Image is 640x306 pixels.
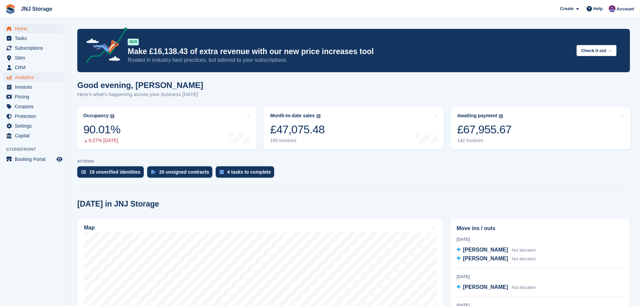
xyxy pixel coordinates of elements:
div: 20 unsigned contracts [159,169,209,175]
h2: Move ins / outs [457,224,624,232]
span: [PERSON_NAME] [463,247,508,253]
div: [DATE] [457,236,624,243]
span: Storefront [6,146,67,153]
img: icon-info-grey-7440780725fd019a000dd9b08b2336e03edf1995a4989e88bcd33f0948082b44.svg [110,114,114,118]
img: Jonathan Scrase [609,5,615,12]
h2: Map [84,225,95,231]
span: Not allocated [512,285,536,290]
span: Booking Portal [15,155,55,164]
span: Settings [15,121,55,131]
span: Invoices [15,82,55,92]
span: Sites [15,53,55,62]
a: [PERSON_NAME] Not allocated [457,246,536,255]
div: 90.01% [83,123,120,136]
span: Protection [15,112,55,121]
a: menu [3,155,63,164]
a: JNJ Storage [18,3,55,14]
a: Month-to-date sales £47,075.48 160 invoices [263,107,443,149]
span: Tasks [15,34,55,43]
div: Month-to-date sales [270,113,314,119]
div: 0.27% [DATE] [83,138,120,143]
span: [PERSON_NAME] [463,256,508,261]
a: menu [3,53,63,62]
a: menu [3,102,63,111]
a: menu [3,92,63,101]
button: Check it out → [577,45,616,56]
span: Help [593,5,603,12]
span: Not allocated [512,257,536,261]
h2: [DATE] in JNJ Storage [77,200,159,209]
div: 160 invoices [270,138,325,143]
div: 4 tasks to complete [227,169,271,175]
a: Awaiting payment £67,955.67 142 invoices [451,107,631,149]
p: ACTIONS [77,159,630,164]
span: Coupons [15,102,55,111]
a: 20 unsigned contracts [147,166,216,181]
span: [PERSON_NAME] [463,284,508,290]
div: Awaiting payment [457,113,498,119]
a: menu [3,131,63,140]
span: Create [560,5,573,12]
a: menu [3,121,63,131]
a: 19 unverified identities [77,166,147,181]
a: menu [3,112,63,121]
a: Occupancy 90.01% 0.27% [DATE] [77,107,257,149]
div: NEW [128,39,139,45]
p: Make £16,138.43 of extra revenue with our new price increases tool [128,47,571,56]
a: menu [3,43,63,53]
div: [DATE] [457,274,624,280]
a: menu [3,73,63,82]
a: menu [3,63,63,72]
span: Subscriptions [15,43,55,53]
div: £67,955.67 [457,123,512,136]
h1: Good evening, [PERSON_NAME] [77,81,203,90]
div: Occupancy [83,113,109,119]
span: Account [616,6,634,12]
img: task-75834270c22a3079a89374b754ae025e5fb1db73e45f91037f5363f120a921f8.svg [220,170,224,174]
img: contract_signature_icon-13c848040528278c33f63329250d36e43548de30e8caae1d1a13099fd9432cc5.svg [151,170,156,174]
div: 19 unverified identities [89,169,140,175]
div: 142 invoices [457,138,512,143]
img: price-adjustments-announcement-icon-8257ccfd72463d97f412b2fc003d46551f7dbcb40ab6d574587a9cd5c0d94... [80,27,127,65]
a: 4 tasks to complete [216,166,278,181]
img: icon-info-grey-7440780725fd019a000dd9b08b2336e03edf1995a4989e88bcd33f0948082b44.svg [499,114,503,118]
img: verify_identity-adf6edd0f0f0b5bbfe63781bf79b02c33cf7c696d77639b501bdc392416b5a36.svg [81,170,86,174]
a: menu [3,24,63,33]
p: Here's what's happening across your business [DATE] [77,91,203,98]
a: [PERSON_NAME] Not allocated [457,283,536,292]
div: £47,075.48 [270,123,325,136]
img: icon-info-grey-7440780725fd019a000dd9b08b2336e03edf1995a4989e88bcd33f0948082b44.svg [316,114,321,118]
img: stora-icon-8386f47178a22dfd0bd8f6a31ec36ba5ce8667c1dd55bd0f319d3a0aa187defe.svg [5,4,15,14]
span: CRM [15,63,55,72]
span: Analytics [15,73,55,82]
a: Preview store [55,155,63,163]
a: menu [3,82,63,92]
span: Pricing [15,92,55,101]
a: menu [3,34,63,43]
a: [PERSON_NAME] Not allocated [457,255,536,263]
span: Capital [15,131,55,140]
span: Home [15,24,55,33]
span: Not allocated [512,248,536,253]
p: Rooted in industry best practices, but tailored to your subscriptions. [128,56,571,64]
